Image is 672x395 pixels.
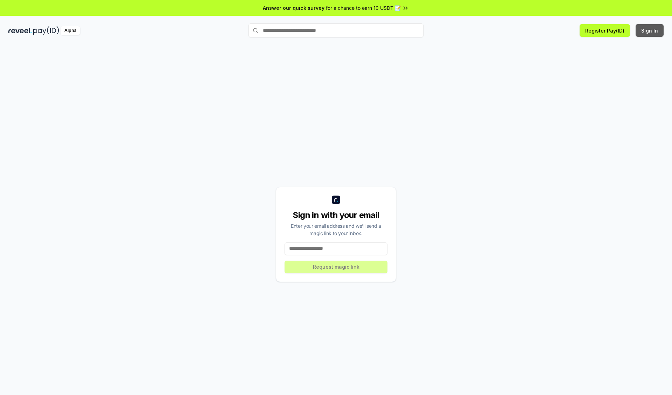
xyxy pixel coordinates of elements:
[332,196,340,204] img: logo_small
[263,4,324,12] span: Answer our quick survey
[580,24,630,37] button: Register Pay(ID)
[33,26,59,35] img: pay_id
[326,4,401,12] span: for a chance to earn 10 USDT 📝
[285,222,387,237] div: Enter your email address and we’ll send a magic link to your inbox.
[61,26,80,35] div: Alpha
[636,24,664,37] button: Sign In
[8,26,32,35] img: reveel_dark
[285,210,387,221] div: Sign in with your email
